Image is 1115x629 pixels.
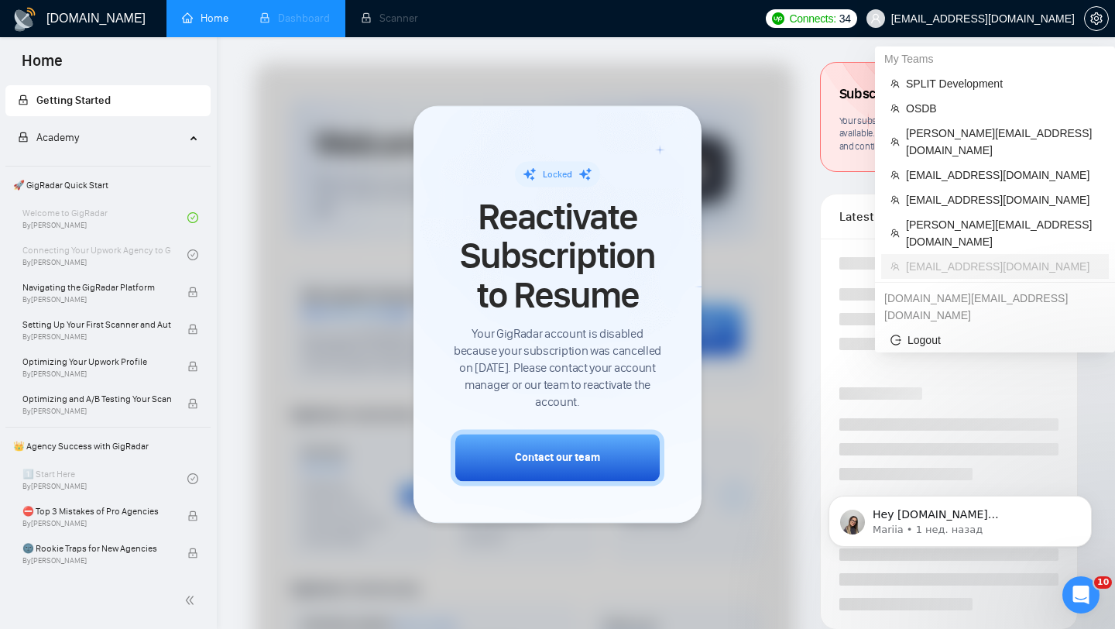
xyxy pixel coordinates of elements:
span: [PERSON_NAME][EMAIL_ADDRESS][DOMAIN_NAME] [906,125,1100,159]
span: Reactivate Subscription to Resume [451,198,664,314]
span: Your subscription has ended, and features are no longer available. You can renew subscription to ... [839,115,1050,152]
span: 🌚 Rookie Traps for New Agencies [22,541,171,556]
span: Optimizing and A/B Testing Your Scanner for Better Results [22,391,171,407]
span: team [890,170,900,180]
span: By [PERSON_NAME] [22,295,171,304]
div: sharahov.consulting@gmail.com [875,286,1115,328]
span: Latest Posts from the GigRadar Community [839,207,910,226]
button: setting [1084,6,1109,31]
span: logout [890,335,901,345]
span: team [890,229,900,238]
span: lock [187,548,198,559]
span: lock [18,132,29,143]
span: Getting Started [36,94,111,107]
span: lock [18,95,29,105]
span: Optimizing Your Upwork Profile [22,354,171,369]
li: Getting Started [5,85,211,116]
span: [EMAIL_ADDRESS][DOMAIN_NAME] [906,167,1100,184]
span: Home [9,50,75,82]
span: [EMAIL_ADDRESS][DOMAIN_NAME] [906,258,1100,275]
a: setting [1084,12,1109,25]
a: homeHome [182,12,228,25]
span: team [890,137,900,146]
span: Connects: [789,10,835,27]
span: By [PERSON_NAME] [22,556,171,565]
span: ⛔ Top 3 Mistakes of Pro Agencies [22,504,171,519]
iframe: Intercom live chat [1062,576,1100,614]
span: Navigating the GigRadar Platform [22,280,171,295]
span: setting [1085,12,1108,25]
span: Subscription [839,81,916,108]
span: Academy [18,131,79,144]
span: team [890,262,900,271]
span: SPLIT Development [906,75,1100,92]
span: By [PERSON_NAME] [22,407,171,416]
button: Contact our team [451,430,664,486]
span: lock [187,324,198,335]
span: [EMAIL_ADDRESS][DOMAIN_NAME] [906,191,1100,208]
img: logo [12,7,37,32]
span: Locked [543,169,572,180]
span: 34 [839,10,851,27]
div: Contact our team [515,450,600,466]
iframe: Intercom notifications сообщение [805,463,1115,572]
span: Setting Up Your First Scanner and Auto-Bidder [22,317,171,332]
span: lock [187,287,198,297]
span: check-circle [187,473,198,484]
span: check-circle [187,212,198,223]
span: team [890,79,900,88]
span: By [PERSON_NAME] [22,332,171,342]
span: 10 [1094,576,1112,589]
span: [PERSON_NAME][EMAIL_ADDRESS][DOMAIN_NAME] [906,216,1100,250]
span: Logout [890,332,1100,349]
span: lock [187,361,198,372]
span: By [PERSON_NAME] [22,369,171,379]
span: team [890,104,900,113]
span: 👑 Agency Success with GigRadar [7,431,209,462]
span: team [890,195,900,205]
span: lock [187,398,198,409]
span: 🚀 GigRadar Quick Start [7,170,209,201]
span: double-left [184,593,200,608]
span: OSDB [906,100,1100,117]
span: check-circle [187,249,198,260]
span: user [870,13,881,24]
img: upwork-logo.png [772,12,784,25]
span: lock [187,510,198,521]
span: Academy [36,131,79,144]
span: By [PERSON_NAME] [22,519,171,528]
div: My Teams [875,46,1115,71]
span: Your GigRadar account is disabled because your subscription was cancelled on [DATE]. Please conta... [451,326,664,411]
